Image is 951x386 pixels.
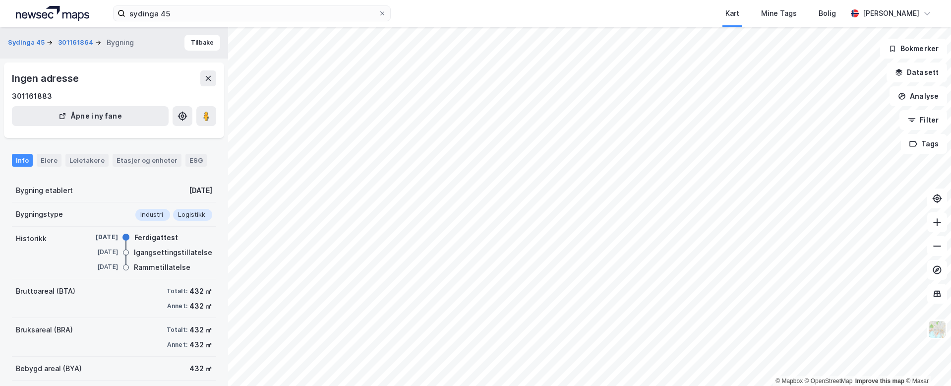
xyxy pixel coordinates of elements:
button: Tilbake [184,35,220,51]
div: Totalt: [167,287,187,295]
div: Ferdigattest [134,232,178,244]
div: 432 ㎡ [189,363,212,375]
div: Totalt: [167,326,187,334]
div: [DATE] [78,233,118,242]
div: Info [12,154,33,167]
div: Eiere [37,154,61,167]
button: Åpne i ny fane [12,106,169,126]
div: ESG [185,154,207,167]
button: Datasett [887,63,947,82]
button: Analyse [890,86,947,106]
button: Tags [901,134,947,154]
a: Mapbox [775,378,803,385]
div: Bygningstype [16,208,63,220]
button: 301161864 [58,38,95,48]
div: 432 ㎡ [189,324,212,336]
div: [PERSON_NAME] [863,7,919,19]
img: logo.a4113a55bc3d86da70a041830d287a7e.svg [16,6,89,21]
img: Z [928,320,947,339]
div: Bruksareal (BRA) [16,324,73,336]
div: Etasjer og enheter [117,156,178,165]
div: Bygning [107,37,134,49]
div: 432 ㎡ [189,339,212,351]
button: Filter [899,110,947,130]
div: [DATE] [78,248,118,257]
div: Kontrollprogram for chat [901,338,951,386]
div: Bebygd areal (BYA) [16,363,82,375]
div: 432 ㎡ [189,285,212,297]
div: Igangsettingstillatelse [134,247,212,258]
iframe: Chat Widget [901,338,951,386]
div: Ingen adresse [12,70,80,86]
div: Annet: [167,302,187,310]
div: 432 ㎡ [189,300,212,312]
div: Bygning etablert [16,185,73,196]
div: [DATE] [189,185,212,196]
div: Bruttoareal (BTA) [16,285,75,297]
a: OpenStreetMap [805,378,853,385]
button: Sydinga 45 [8,38,47,48]
div: Annet: [167,341,187,349]
a: Improve this map [855,378,904,385]
div: Rammetillatelse [134,261,190,273]
button: Bokmerker [880,39,947,59]
div: [DATE] [78,262,118,271]
div: Historikk [16,233,47,245]
div: Kart [725,7,739,19]
div: Mine Tags [761,7,797,19]
input: Søk på adresse, matrikkel, gårdeiere, leietakere eller personer [125,6,378,21]
div: Leietakere [65,154,109,167]
div: 301161883 [12,90,52,102]
div: Bolig [819,7,836,19]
